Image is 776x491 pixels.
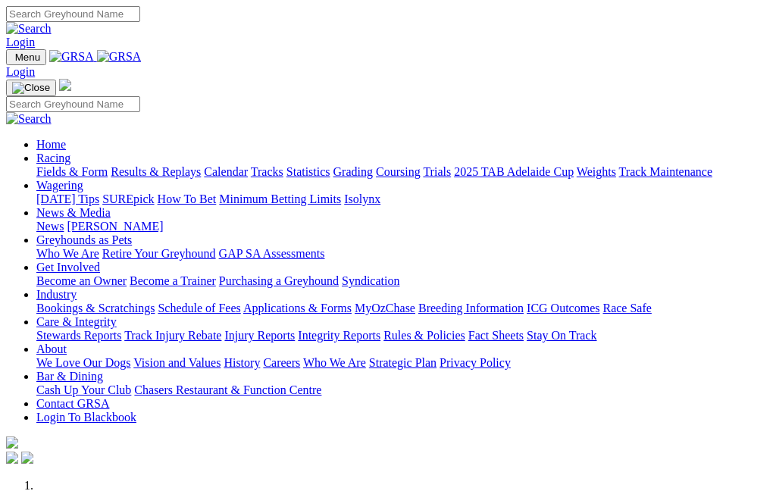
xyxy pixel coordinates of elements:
[468,329,524,342] a: Fact Sheets
[36,397,109,410] a: Contact GRSA
[130,274,216,287] a: Become a Trainer
[36,192,99,205] a: [DATE] Tips
[303,356,366,369] a: Who We Are
[59,79,71,91] img: logo-grsa-white.png
[36,356,130,369] a: We Love Our Dogs
[619,165,712,178] a: Track Maintenance
[219,247,325,260] a: GAP SA Assessments
[333,165,373,178] a: Grading
[36,288,77,301] a: Industry
[15,52,40,63] span: Menu
[36,329,121,342] a: Stewards Reports
[6,49,46,65] button: Toggle navigation
[369,356,436,369] a: Strategic Plan
[21,452,33,464] img: twitter.svg
[383,329,465,342] a: Rules & Policies
[527,302,599,314] a: ICG Outcomes
[454,165,574,178] a: 2025 TAB Adelaide Cup
[133,356,221,369] a: Vision and Values
[36,220,64,233] a: News
[36,383,131,396] a: Cash Up Your Club
[6,36,35,48] a: Login
[36,274,770,288] div: Get Involved
[102,192,154,205] a: SUREpick
[36,411,136,424] a: Login To Blackbook
[36,165,108,178] a: Fields & Form
[286,165,330,178] a: Statistics
[36,192,770,206] div: Wagering
[6,22,52,36] img: Search
[97,50,142,64] img: GRSA
[36,274,127,287] a: Become an Owner
[6,96,140,112] input: Search
[36,233,132,246] a: Greyhounds as Pets
[219,192,341,205] a: Minimum Betting Limits
[49,50,94,64] img: GRSA
[124,329,221,342] a: Track Injury Rebate
[36,356,770,370] div: About
[243,302,352,314] a: Applications & Forms
[12,82,50,94] img: Close
[6,80,56,96] button: Toggle navigation
[36,165,770,179] div: Racing
[36,179,83,192] a: Wagering
[36,302,155,314] a: Bookings & Scratchings
[36,247,99,260] a: Who We Are
[440,356,511,369] a: Privacy Policy
[36,383,770,397] div: Bar & Dining
[36,329,770,342] div: Care & Integrity
[251,165,283,178] a: Tracks
[36,247,770,261] div: Greyhounds as Pets
[423,165,451,178] a: Trials
[36,315,117,328] a: Care & Integrity
[6,65,35,78] a: Login
[577,165,616,178] a: Weights
[6,452,18,464] img: facebook.svg
[36,138,66,151] a: Home
[67,220,163,233] a: [PERSON_NAME]
[224,329,295,342] a: Injury Reports
[219,274,339,287] a: Purchasing a Greyhound
[344,192,380,205] a: Isolynx
[224,356,260,369] a: History
[418,302,524,314] a: Breeding Information
[342,274,399,287] a: Syndication
[36,206,111,219] a: News & Media
[111,165,201,178] a: Results & Replays
[298,329,380,342] a: Integrity Reports
[36,152,70,164] a: Racing
[6,6,140,22] input: Search
[158,192,217,205] a: How To Bet
[355,302,415,314] a: MyOzChase
[102,247,216,260] a: Retire Your Greyhound
[36,302,770,315] div: Industry
[134,383,321,396] a: Chasers Restaurant & Function Centre
[158,302,240,314] a: Schedule of Fees
[6,112,52,126] img: Search
[602,302,651,314] a: Race Safe
[263,356,300,369] a: Careers
[36,261,100,274] a: Get Involved
[6,436,18,449] img: logo-grsa-white.png
[36,220,770,233] div: News & Media
[36,342,67,355] a: About
[527,329,596,342] a: Stay On Track
[204,165,248,178] a: Calendar
[376,165,421,178] a: Coursing
[36,370,103,383] a: Bar & Dining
